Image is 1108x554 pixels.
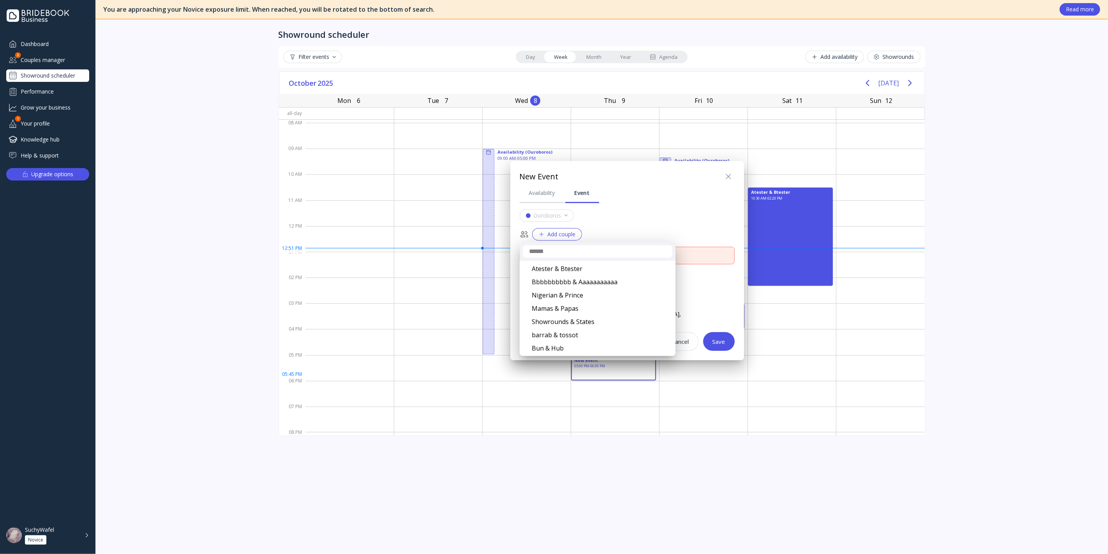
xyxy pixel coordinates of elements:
[521,302,674,315] div: Mamas & Papas
[521,342,674,355] div: Bun & Hub
[521,289,674,302] div: Nigerian & Prince
[521,315,674,328] div: Showrounds & States
[521,275,674,289] div: Bbbbbbbbbb & Aaaaaaaaaaa
[521,262,674,275] div: Atester & Btester
[521,328,674,342] div: barrab & tossot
